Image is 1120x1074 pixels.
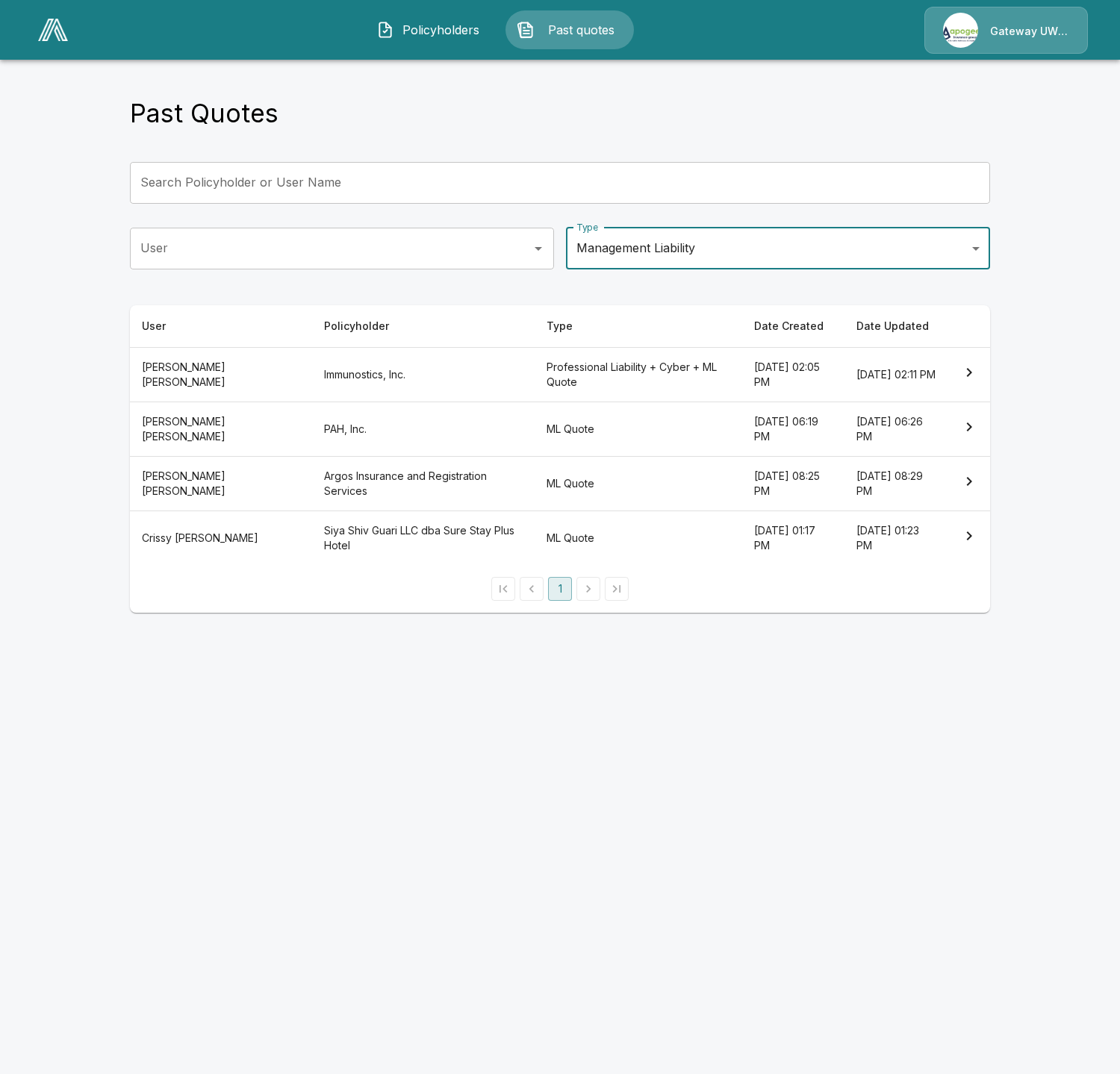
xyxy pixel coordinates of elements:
[505,10,634,49] button: Past quotes IconPast quotes
[130,456,312,511] th: [PERSON_NAME] [PERSON_NAME]
[943,13,978,48] img: Agency Icon
[535,511,743,565] th: ML Quote
[742,456,844,511] th: [DATE] 08:25 PM
[528,238,549,259] button: Open
[517,21,535,39] img: Past quotes Icon
[312,456,535,511] th: Argos Insurance and Registration Services
[130,511,312,565] th: Crissy [PERSON_NAME]
[312,402,535,456] th: PAH, Inc.
[130,305,990,565] table: simple table
[130,347,312,402] th: [PERSON_NAME] [PERSON_NAME]
[365,10,494,49] button: Policyholders IconPolicyholders
[990,24,1069,39] p: Gateway UW dba Apogee
[38,19,68,41] img: AA Logo
[742,305,844,348] th: Date Created
[535,456,743,511] th: ML Quote
[400,21,482,39] span: Policyholders
[548,577,572,601] button: page 1
[742,402,844,456] th: [DATE] 06:19 PM
[312,511,535,565] th: Siya Shiv Guari LLC dba Sure Stay Plus Hotel
[576,221,598,234] label: Type
[489,577,631,601] nav: pagination navigation
[535,347,743,402] th: Professional Liability + Cyber + ML Quote
[844,511,948,565] th: [DATE] 01:23 PM
[535,402,743,456] th: ML Quote
[312,347,535,402] th: Immunostics, Inc.
[844,402,948,456] th: [DATE] 06:26 PM
[376,21,394,39] img: Policyholders Icon
[312,305,535,348] th: Policyholder
[844,347,948,402] th: [DATE] 02:11 PM
[130,402,312,456] th: [PERSON_NAME] [PERSON_NAME]
[541,21,623,39] span: Past quotes
[742,347,844,402] th: [DATE] 02:05 PM
[566,228,990,269] div: Management Liability
[130,98,279,129] h4: Past Quotes
[130,305,312,348] th: User
[844,305,948,348] th: Date Updated
[924,7,1088,54] a: Agency IconGateway UW dba Apogee
[742,511,844,565] th: [DATE] 01:17 PM
[535,305,743,348] th: Type
[844,456,948,511] th: [DATE] 08:29 PM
